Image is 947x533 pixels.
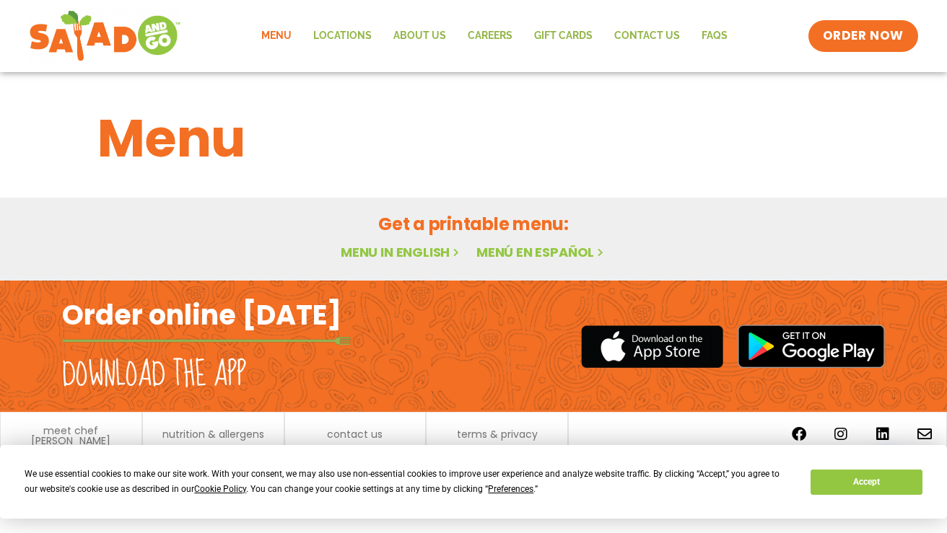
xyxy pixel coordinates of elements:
[523,19,603,53] a: GIFT CARDS
[808,20,918,52] a: ORDER NOW
[62,297,341,332] h2: Order online [DATE]
[25,467,793,497] div: We use essential cookies to make our site work. With your consent, we may also use non-essential ...
[341,243,462,261] a: Menu in English
[302,19,383,53] a: Locations
[476,243,606,261] a: Menú en español
[457,19,523,53] a: Careers
[581,323,723,370] img: appstore
[194,484,246,494] span: Cookie Policy
[383,19,457,53] a: About Us
[823,27,904,45] span: ORDER NOW
[250,19,738,53] nav: Menu
[62,355,246,395] h2: Download the app
[691,19,738,53] a: FAQs
[488,484,533,494] span: Preferences
[97,100,850,177] h1: Menu
[29,7,181,65] img: new-SAG-logo-768×292
[8,426,134,446] a: meet chef [PERSON_NAME]
[738,325,885,368] img: google_play
[250,19,302,53] a: Menu
[162,429,264,439] a: nutrition & allergens
[603,19,691,53] a: Contact Us
[97,211,850,237] h2: Get a printable menu:
[62,337,351,345] img: fork
[327,429,383,439] a: contact us
[457,429,538,439] a: terms & privacy
[811,470,922,495] button: Accept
